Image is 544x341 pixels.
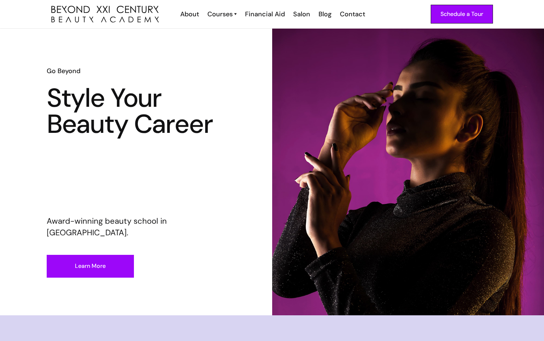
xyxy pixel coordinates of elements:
[180,9,199,19] div: About
[440,9,483,19] div: Schedule a Tour
[47,85,225,137] h1: Style Your Beauty Career
[431,5,493,24] a: Schedule a Tour
[51,6,159,23] a: home
[207,9,233,19] div: Courses
[245,9,285,19] div: Financial Aid
[340,9,365,19] div: Contact
[335,9,369,19] a: Contact
[51,6,159,23] img: beyond 21st century beauty academy logo
[207,9,237,19] a: Courses
[47,255,134,278] a: Learn More
[176,9,203,19] a: About
[288,9,314,19] a: Salon
[293,9,310,19] div: Salon
[319,9,332,19] div: Blog
[240,9,288,19] a: Financial Aid
[314,9,335,19] a: Blog
[47,66,225,76] h6: Go Beyond
[47,215,225,239] p: Award-winning beauty school in [GEOGRAPHIC_DATA].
